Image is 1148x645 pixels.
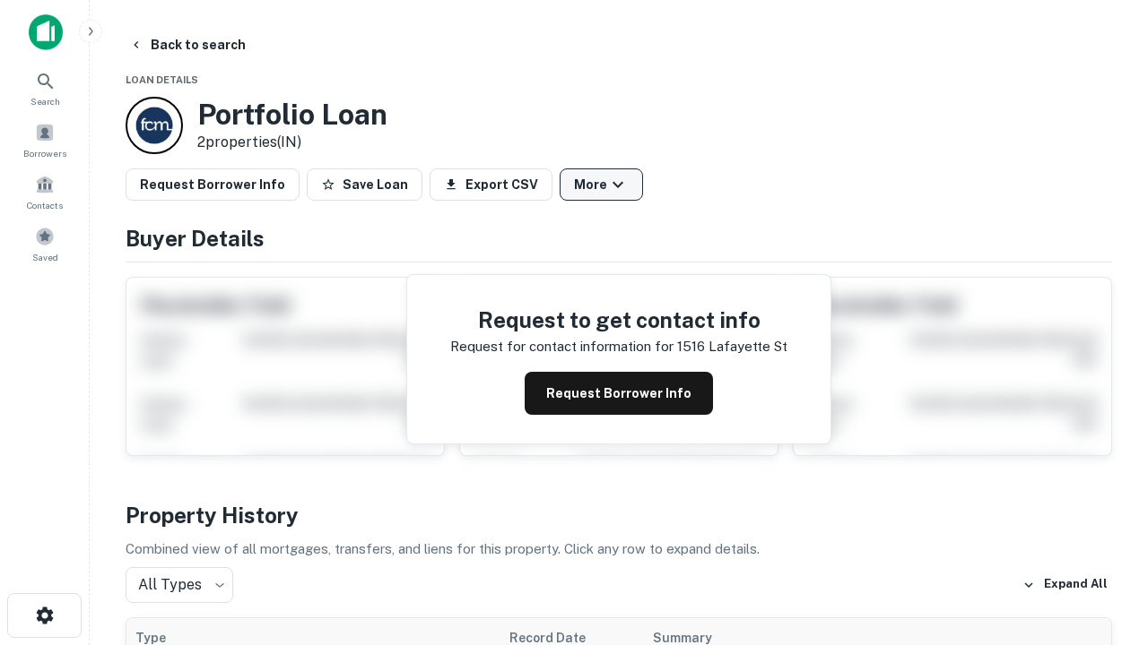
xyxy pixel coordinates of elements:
p: 1516 lafayette st [677,336,787,357]
h4: Property History [126,499,1112,531]
div: All Types [126,567,233,603]
p: Request for contact information for [450,336,674,357]
h4: Request to get contact info [450,304,787,336]
a: Saved [5,219,84,268]
button: Back to search [122,29,253,61]
button: Request Borrower Info [126,168,300,201]
a: Search [5,64,84,112]
iframe: Chat Widget [1058,502,1148,588]
button: More [560,168,643,201]
p: 2 properties (IN) [197,132,387,153]
img: capitalize-icon.png [29,14,63,50]
h3: Portfolio Loan [197,98,387,132]
a: Contacts [5,168,84,216]
span: Contacts [27,198,63,212]
span: Loan Details [126,74,198,85]
button: Request Borrower Info [525,372,713,415]
span: Borrowers [23,146,66,160]
button: Export CSV [430,168,552,201]
span: Saved [32,250,58,264]
p: Combined view of all mortgages, transfers, and liens for this property. Click any row to expand d... [126,538,1112,560]
span: Search [30,94,60,108]
button: Expand All [1018,572,1112,598]
a: Borrowers [5,116,84,164]
h4: Buyer Details [126,222,1112,254]
button: Save Loan [307,168,422,201]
